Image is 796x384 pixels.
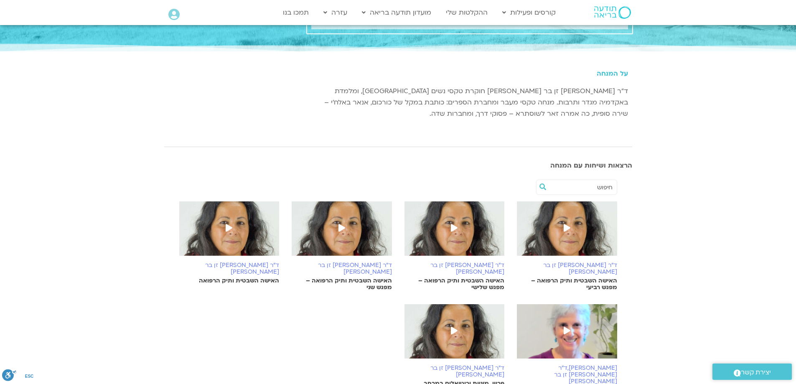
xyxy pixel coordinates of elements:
[517,262,617,275] h6: ד״ר [PERSON_NAME] זן בר [PERSON_NAME]
[179,201,280,284] a: ד״ר [PERSON_NAME] זן בר [PERSON_NAME] האישה השבטית ותיק הרפואה
[358,5,435,20] a: מועדון תודעה בריאה
[311,86,628,120] p: ד”ר [PERSON_NAME] זן בר [PERSON_NAME] חוקרת טקסי נשים [GEOGRAPHIC_DATA], ומלמדת באקדמיה מגדר ותרב...
[517,201,617,264] img: %D7%93%D7%B4%D7%A8-%D7%A6%D7%99%D7%9C%D7%94-%D7%96%D7%9F-%D7%91%D7%A8-%D7%A6%D7%95%D7%A8-e1611152...
[498,5,560,20] a: קורסים ופעילות
[517,304,617,367] img: %D7%A1%D7%A0%D7%93%D7%99%D7%94-%D7%91%D7%A8-%D7%A7%D7%9E%D7%94.png
[741,367,771,378] span: יצירת קשר
[311,70,628,77] h5: על המנחה
[319,5,351,20] a: עזרה
[404,201,505,264] img: %D7%93%D7%B4%D7%A8-%D7%A6%D7%99%D7%9C%D7%94-%D7%96%D7%9F-%D7%91%D7%A8-%D7%A6%D7%95%D7%A8-e1611152...
[404,365,505,378] h6: ד״ר [PERSON_NAME] זן בר [PERSON_NAME]
[404,304,505,367] img: %D7%93%D7%B4%D7%A8-%D7%A6%D7%99%D7%9C%D7%94-%D7%96%D7%9F-%D7%91%D7%A8-%D7%A6%D7%95%D7%A8-e1611152...
[292,201,392,291] a: ד״ר [PERSON_NAME] זן בר [PERSON_NAME] האישה השבטית ותיק הרפואה – מפגש שני
[179,201,280,264] img: %D7%93%D7%B4%D7%A8-%D7%A6%D7%99%D7%9C%D7%94-%D7%96%D7%9F-%D7%91%D7%A8-%D7%A6%D7%95%D7%A8-e1611152...
[517,277,617,291] p: האישה השבטית ותיק הרפואה – מפגש רביעי
[179,277,280,284] p: האישה השבטית ותיק הרפואה
[279,5,313,20] a: תמכו בנו
[712,364,792,380] a: יצירת קשר
[404,262,505,275] h6: ד״ר [PERSON_NAME] זן בר [PERSON_NAME]
[292,201,392,264] img: %D7%93%D7%B4%D7%A8-%D7%A6%D7%99%D7%9C%D7%94-%D7%96%D7%9F-%D7%91%D7%A8-%D7%A6%D7%95%D7%A8-e1611152...
[442,5,492,20] a: ההקלטות שלי
[164,162,632,169] h3: הרצאות ושיחות עם המנחה
[404,277,505,291] p: האישה השבטית ותיק הרפואה – מפגש שלישי
[292,277,392,291] p: האישה השבטית ותיק הרפואה – מפגש שני
[594,6,631,19] img: תודעה בריאה
[404,201,505,291] a: ד״ר [PERSON_NAME] זן בר [PERSON_NAME] האישה השבטית ותיק הרפואה – מפגש שלישי
[517,201,617,291] a: ד״ר [PERSON_NAME] זן בר [PERSON_NAME] האישה השבטית ותיק הרפואה – מפגש רביעי
[179,262,280,275] h6: ד״ר [PERSON_NAME] זן בר [PERSON_NAME]
[549,180,613,194] input: חיפוש
[292,262,392,275] h6: ד״ר [PERSON_NAME] זן בר [PERSON_NAME]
